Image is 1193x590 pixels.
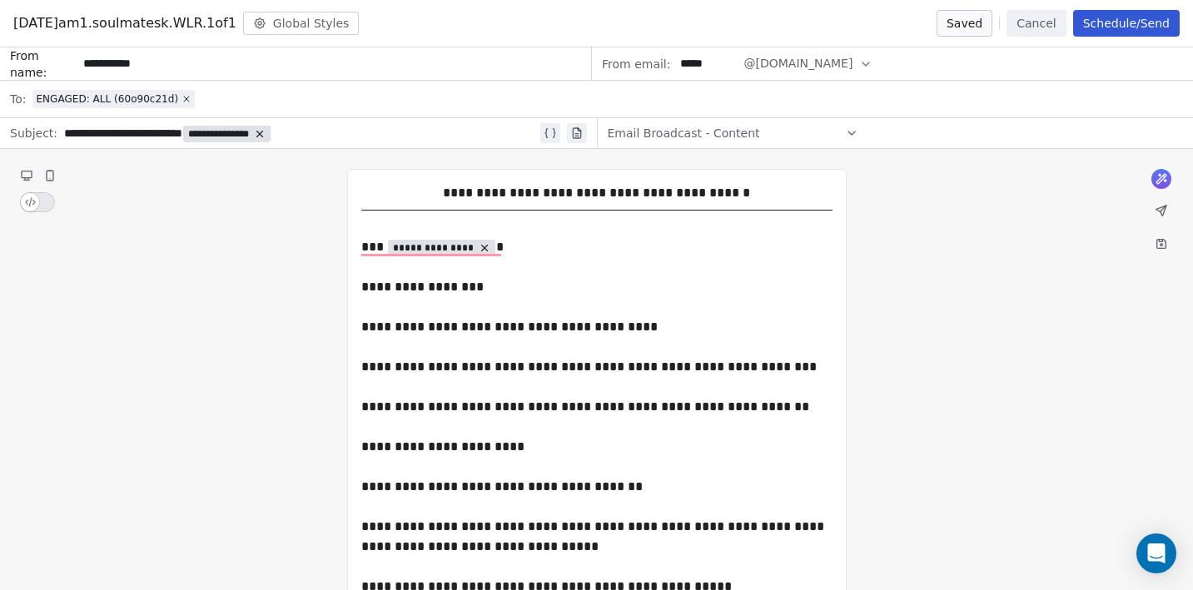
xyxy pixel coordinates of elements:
span: Subject: [10,125,57,146]
span: Email Broadcast - Content [608,125,760,141]
span: ENGAGED: ALL (60o90c21d) [36,92,178,106]
div: Open Intercom Messenger [1136,533,1176,573]
span: To: [10,91,26,107]
span: From email: [602,56,670,72]
button: Schedule/Send [1073,10,1180,37]
span: @[DOMAIN_NAME] [743,55,852,72]
span: From name: [10,47,77,81]
button: Global Styles [243,12,360,35]
button: Cancel [1007,10,1066,37]
span: [DATE]am1.soulmatesk.WLR.1of1 [13,13,236,33]
button: Saved [937,10,992,37]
